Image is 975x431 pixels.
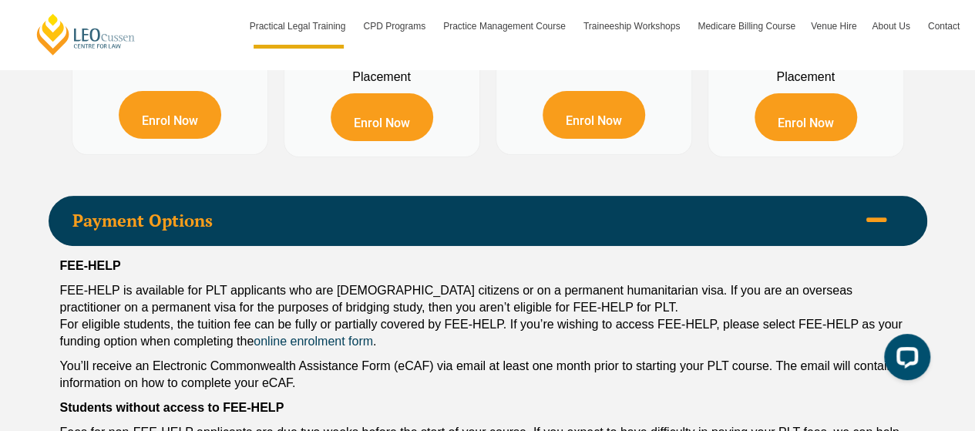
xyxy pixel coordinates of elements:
span: Payment Options [72,212,857,229]
a: Enrol Now [331,93,433,141]
a: Venue Hire [803,4,864,49]
a: About Us [864,4,920,49]
a: Contact [920,4,967,49]
p: FEE-HELP is available for PLT applicants who are [DEMOGRAPHIC_DATA] citizens or on a permanent hu... [60,282,916,350]
a: Enrol Now [119,91,221,139]
strong: FEE-HELP [60,259,121,272]
a: [PERSON_NAME] Centre for Law [35,12,137,56]
a: Enrol Now [755,93,857,141]
strong: Students without access to FEE-HELP [60,401,284,414]
p: You’ll receive an Electronic Commonwealth Assistance Form (eCAF) via email at least one month pri... [60,358,916,392]
a: Medicare Billing Course [690,4,803,49]
a: Enrol Now [543,91,645,139]
a: Practical Legal Training [242,4,356,49]
iframe: LiveChat chat widget [872,328,936,392]
a: online enrolment form [254,335,373,348]
a: CPD Programs [355,4,435,49]
a: Traineeship Workshops [576,4,690,49]
a: Practice Management Course [435,4,576,49]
